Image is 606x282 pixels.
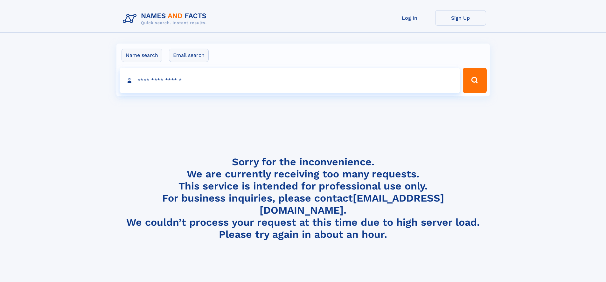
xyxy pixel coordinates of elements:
[120,156,486,241] h4: Sorry for the inconvenience. We are currently receiving too many requests. This service is intend...
[435,10,486,26] a: Sign Up
[120,68,460,93] input: search input
[384,10,435,26] a: Log In
[260,192,444,216] a: [EMAIL_ADDRESS][DOMAIN_NAME]
[122,49,162,62] label: Name search
[463,68,486,93] button: Search Button
[120,10,212,27] img: Logo Names and Facts
[169,49,209,62] label: Email search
